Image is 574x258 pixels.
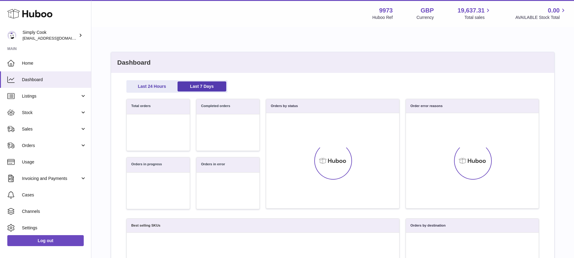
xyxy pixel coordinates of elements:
[128,81,176,91] a: Last 24 Hours
[457,6,491,20] a: 19,637.31 Total sales
[131,104,151,109] h3: Total orders
[22,77,86,83] span: Dashboard
[23,30,77,41] div: Simply Cook
[22,60,86,66] span: Home
[131,162,162,168] h3: Orders in progress
[417,15,434,20] div: Currency
[22,93,80,99] span: Listings
[457,6,484,15] span: 19,637.31
[178,81,226,91] a: Last 7 Days
[22,192,86,198] span: Cases
[22,143,80,149] span: Orders
[464,15,491,20] span: Total sales
[22,209,86,214] span: Channels
[22,110,80,116] span: Stock
[548,6,560,15] span: 0.00
[379,6,393,15] strong: 9973
[372,15,393,20] div: Huboo Ref
[515,15,567,20] span: AVAILABLE Stock Total
[7,31,16,40] img: internalAdmin-9973@internal.huboo.com
[22,159,86,165] span: Usage
[23,36,90,41] span: [EMAIL_ADDRESS][DOMAIN_NAME]
[201,162,225,168] h3: Orders in error
[410,223,446,228] h3: Orders by destination
[515,6,567,20] a: 0.00 AVAILABLE Stock Total
[410,104,443,108] h3: Order error reasons
[22,176,80,181] span: Invoicing and Payments
[201,104,230,109] h3: Completed orders
[421,6,434,15] strong: GBP
[131,223,160,228] h3: Best selling SKUs
[271,104,298,108] h3: Orders by status
[111,52,554,73] h2: Dashboard
[22,225,86,231] span: Settings
[22,126,80,132] span: Sales
[7,235,84,246] a: Log out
